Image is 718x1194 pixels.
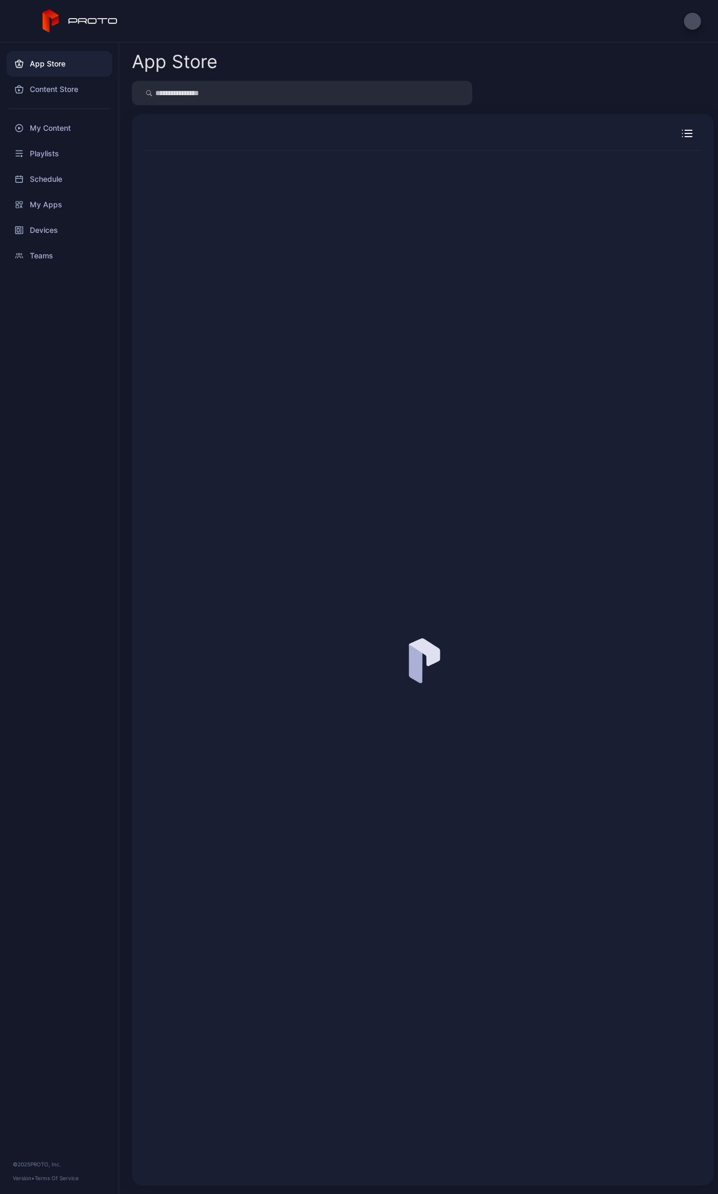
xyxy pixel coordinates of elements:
a: Devices [6,217,112,243]
span: Version • [13,1175,35,1181]
a: Schedule [6,166,112,192]
div: © 2025 PROTO, Inc. [13,1160,106,1168]
a: Playlists [6,141,112,166]
a: Terms Of Service [35,1175,79,1181]
a: My Apps [6,192,112,217]
a: App Store [6,51,112,77]
div: App Store [132,53,218,71]
a: Teams [6,243,112,268]
a: My Content [6,115,112,141]
a: Content Store [6,77,112,102]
